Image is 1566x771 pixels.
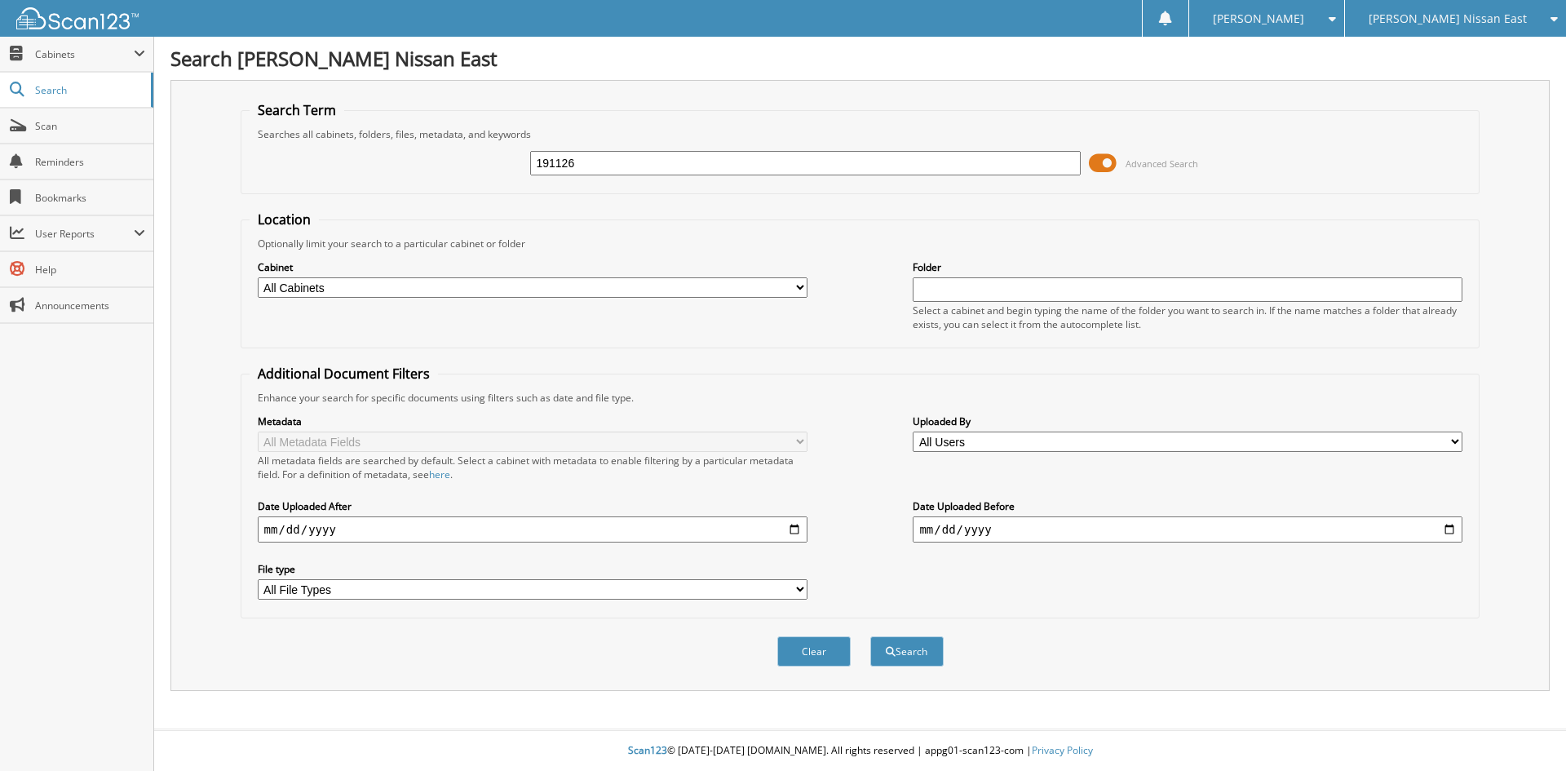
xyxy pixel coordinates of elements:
[258,499,807,513] label: Date Uploaded After
[35,191,145,205] span: Bookmarks
[35,299,145,312] span: Announcements
[250,365,438,383] legend: Additional Document Filters
[1484,693,1566,771] iframe: Chat Widget
[913,414,1462,428] label: Uploaded By
[154,731,1566,771] div: © [DATE]-[DATE] [DOMAIN_NAME]. All rights reserved | appg01-scan123-com |
[258,516,807,543] input: start
[35,263,145,277] span: Help
[870,636,944,667] button: Search
[1369,14,1527,24] span: [PERSON_NAME] Nissan East
[35,119,145,133] span: Scan
[35,83,143,97] span: Search
[913,516,1462,543] input: end
[35,227,134,241] span: User Reports
[250,210,319,228] legend: Location
[258,562,807,576] label: File type
[258,414,807,428] label: Metadata
[35,47,134,61] span: Cabinets
[1213,14,1304,24] span: [PERSON_NAME]
[250,101,344,119] legend: Search Term
[170,45,1550,72] h1: Search [PERSON_NAME] Nissan East
[250,237,1471,250] div: Optionally limit your search to a particular cabinet or folder
[250,391,1471,405] div: Enhance your search for specific documents using filters such as date and file type.
[777,636,851,667] button: Clear
[913,499,1462,513] label: Date Uploaded Before
[628,743,667,757] span: Scan123
[1126,157,1198,170] span: Advanced Search
[913,304,1462,331] div: Select a cabinet and begin typing the name of the folder you want to search in. If the name match...
[913,260,1462,274] label: Folder
[250,127,1471,141] div: Searches all cabinets, folders, files, metadata, and keywords
[258,260,807,274] label: Cabinet
[429,467,450,481] a: here
[35,155,145,169] span: Reminders
[1032,743,1093,757] a: Privacy Policy
[258,454,807,481] div: All metadata fields are searched by default. Select a cabinet with metadata to enable filtering b...
[16,7,139,29] img: scan123-logo-white.svg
